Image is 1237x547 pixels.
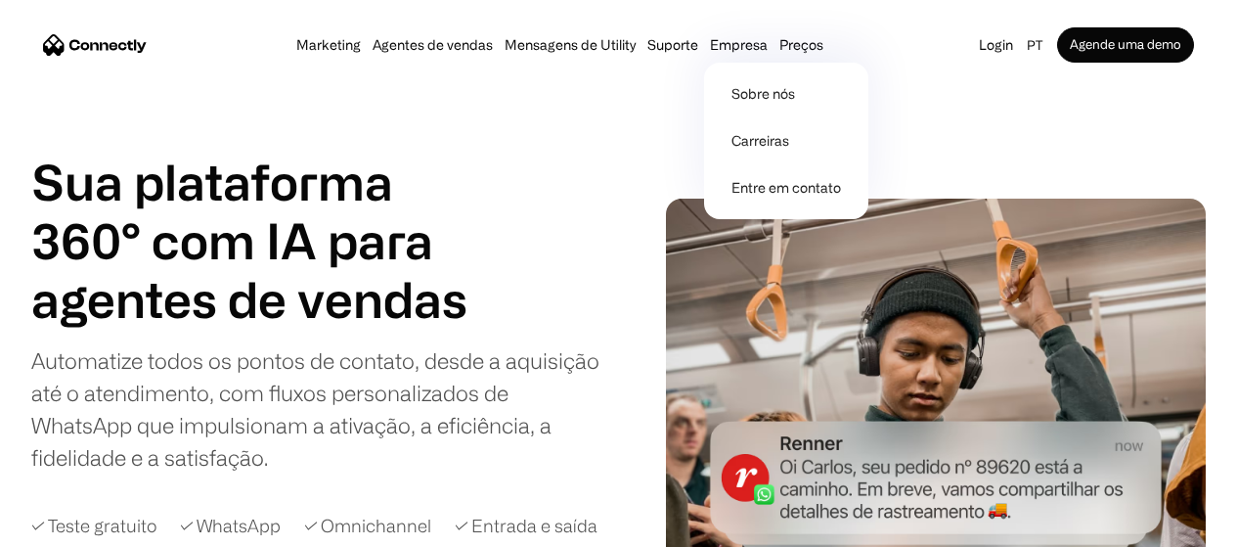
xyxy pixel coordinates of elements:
div: pt [1019,31,1057,59]
a: Agende uma demo [1057,27,1194,63]
a: Agentes de vendas [367,37,499,53]
a: Preços [773,37,829,53]
a: Sobre nós [712,70,861,117]
a: Mensagens de Utility [499,37,641,53]
h1: Sua plataforma 360° com IA para [31,153,481,270]
div: Automatize todos os pontos de contato, desde a aquisição até o atendimento, com fluxos personaliz... [31,344,611,474]
h1: agentes de vendas [31,270,481,329]
a: Suporte [641,37,704,53]
a: Carreiras [712,117,861,164]
div: ✓ Entrada e saída [455,513,597,539]
div: 1 of 4 [31,270,481,329]
div: ✓ WhatsApp [180,513,281,539]
a: Entre em contato [712,164,861,211]
a: Marketing [290,37,367,53]
div: ✓ Omnichannel [304,513,431,539]
aside: Language selected: Português (Brasil) [20,511,117,540]
nav: Empresa [704,59,868,219]
div: Empresa [704,31,773,59]
div: carousel [31,270,481,329]
a: home [43,30,147,60]
div: Empresa [710,31,768,59]
div: pt [1027,31,1042,59]
ul: Language list [39,513,117,540]
a: Login [973,31,1019,59]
